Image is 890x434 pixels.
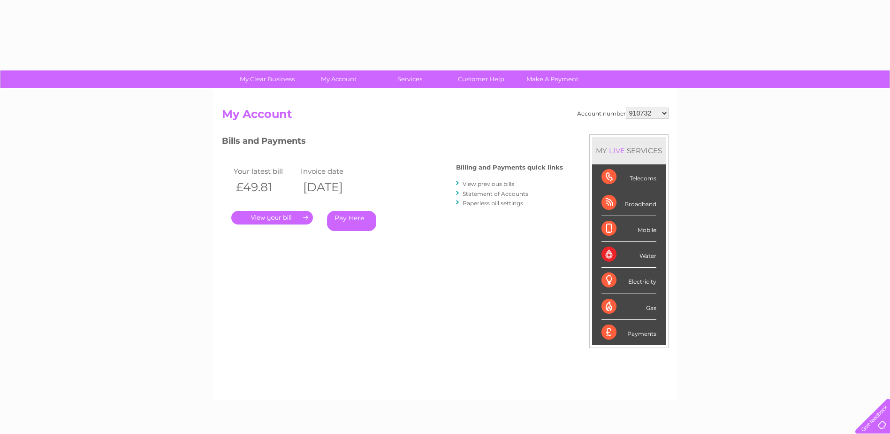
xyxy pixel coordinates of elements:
[231,211,313,225] a: .
[300,70,377,88] a: My Account
[601,294,656,320] div: Gas
[298,178,366,197] th: [DATE]
[592,137,666,164] div: MY SERVICES
[463,190,528,197] a: Statement of Accounts
[601,268,656,294] div: Electricity
[371,70,449,88] a: Services
[601,242,656,268] div: Water
[601,190,656,216] div: Broadband
[607,146,627,155] div: LIVE
[222,108,669,125] h2: My Account
[514,70,591,88] a: Make A Payment
[231,165,299,178] td: Your latest bill
[327,211,376,231] a: Pay Here
[577,108,669,119] div: Account number
[601,216,656,242] div: Mobile
[228,70,306,88] a: My Clear Business
[231,178,299,197] th: £49.81
[463,200,523,207] a: Paperless bill settings
[222,134,563,151] h3: Bills and Payments
[463,180,514,187] a: View previous bills
[442,70,520,88] a: Customer Help
[456,164,563,171] h4: Billing and Payments quick links
[601,320,656,345] div: Payments
[601,164,656,190] div: Telecoms
[298,165,366,178] td: Invoice date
